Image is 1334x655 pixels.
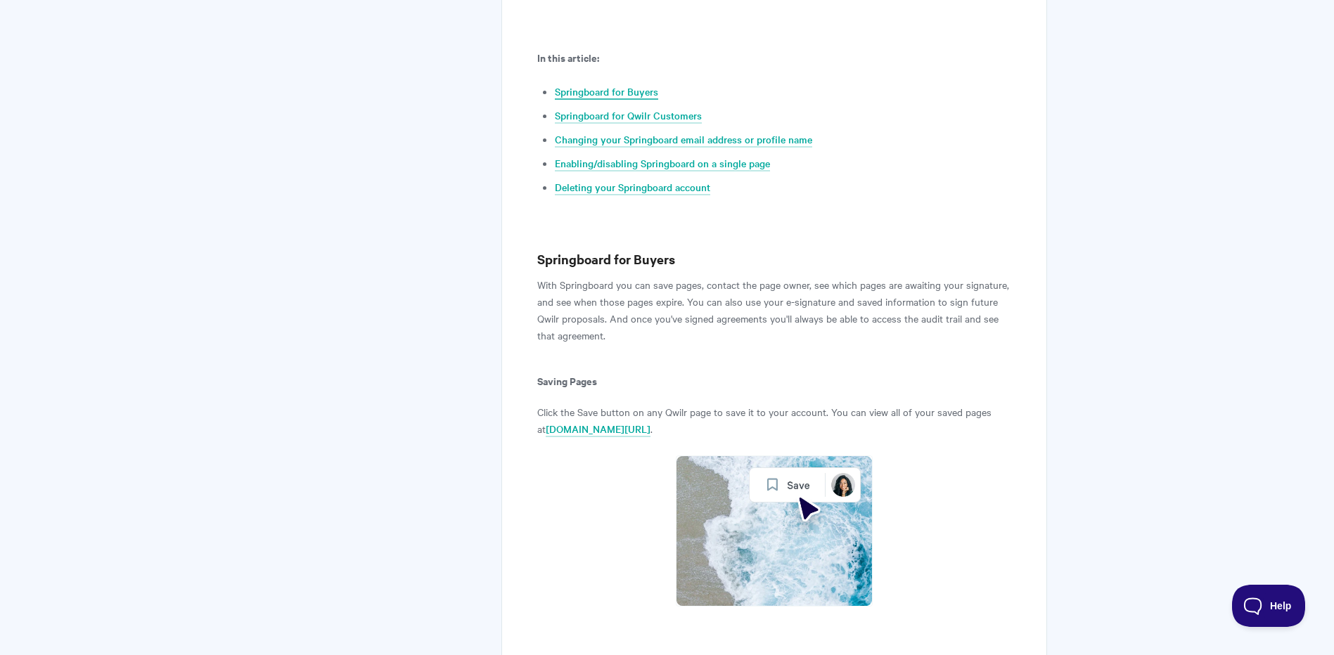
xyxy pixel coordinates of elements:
[555,180,710,195] a: Deleting your Springboard account
[555,156,770,171] a: Enabling/disabling Springboard on a single page
[537,373,597,388] b: Saving Pages
[537,50,599,65] b: In this article:
[546,422,650,437] a: [DOMAIN_NAME][URL]
[537,276,1011,344] p: With Springboard you can save pages, contact the page owner, see which pages are awaiting your si...
[555,132,812,148] a: Changing your Springboard email address or profile name
[676,455,873,607] img: file-TnOO2Ri5vS.png
[1232,585,1306,627] iframe: Toggle Customer Support
[537,403,1011,437] p: Click the Save button on any Qwilr page to save it to your account. You can view all of your save...
[537,249,1011,269] h3: Springboard for Buyers
[555,108,702,124] a: Springboard for Qwilr Customers
[555,84,658,100] a: Springboard for Buyers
